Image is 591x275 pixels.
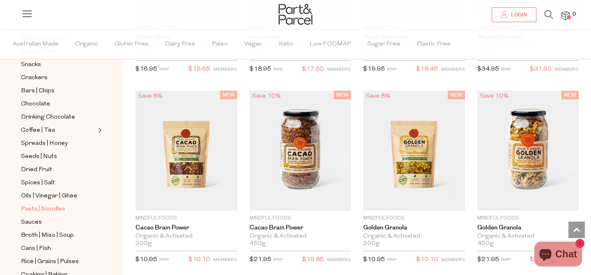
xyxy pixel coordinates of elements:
img: Cacao Brain Power [135,91,237,211]
a: Spreads | Honey [21,138,96,149]
a: Coffee | Tea [21,125,96,135]
span: Organic [75,30,98,59]
span: Gluten Free [115,30,149,59]
span: Pasta | Noodles [21,204,65,214]
small: MEMBERS [327,258,351,262]
inbox-online-store-chat: Shopify online store chat [532,242,584,268]
small: RRP [501,67,511,72]
a: Seeds | Nuts [21,151,96,162]
a: Sauces [21,217,96,227]
span: NEW [561,91,579,99]
span: Cans | Fish [21,244,51,254]
img: Cacao Brain Power [250,91,351,211]
p: Mindful Foods [363,215,465,222]
span: $19.95 [363,66,385,72]
a: Drinking Chocolate [21,112,96,122]
span: Crackers [21,73,48,83]
span: $19.85 [302,254,324,265]
small: MEMBERS [441,67,465,72]
span: 200g [135,240,152,247]
span: Spreads | Honey [21,139,68,149]
span: Low FODMAP [309,30,351,59]
small: RRP [273,258,283,262]
span: Oils | Vinegar | Ghee [21,191,77,201]
div: Save 10% [477,91,511,102]
small: MEMBERS [327,67,351,72]
small: RRP [387,258,396,262]
span: $18.45 [416,64,438,75]
span: Dairy Free [165,30,195,59]
span: Chocolate [21,99,50,109]
span: Australian Made [13,30,59,59]
small: MEMBERS [213,67,237,72]
span: Sugar Free [367,30,400,59]
span: $10.95 [363,257,385,263]
span: Bars | Chips [21,86,55,96]
a: Rice | Grains | Pulses [21,257,96,267]
small: MEMBERS [555,67,579,72]
span: Spices | Salt [21,178,55,188]
span: NEW [334,91,351,99]
span: Dried Fruit [21,165,52,175]
div: Organic & Activated [477,233,579,240]
a: 0 [561,11,570,20]
span: $15.65 [188,64,210,75]
a: Pasta | Noodles [21,204,96,214]
div: Save 8% [135,91,165,102]
a: Golden Granola [363,224,465,231]
span: NEW [220,91,237,99]
a: Cans | Fish [21,243,96,254]
span: $31.60 [530,64,552,75]
span: Paleo [212,30,228,59]
small: MEMBERS [213,258,237,262]
span: Plastic Free [417,30,451,59]
p: Mindful Foods [250,215,351,222]
span: Seeds | Nuts [21,152,57,162]
span: $21.95 [250,257,271,263]
p: Mindful Foods [477,215,579,222]
span: $34.95 [477,66,499,72]
span: $19.85 [530,254,552,265]
a: Golden Granola [477,224,579,231]
button: Expand/Collapse Coffee | Tea [96,125,102,135]
small: RRP [159,258,169,262]
span: Snacks [21,60,41,70]
small: MEMBERS [441,258,465,262]
a: Spices | Salt [21,178,96,188]
a: Dried Fruit [21,165,96,175]
a: Oils | Vinegar | Ghee [21,191,96,201]
span: Login [509,11,527,18]
a: Login [492,7,536,22]
small: RRP [273,67,283,72]
img: Part&Parcel [279,4,312,25]
a: Chocolate [21,99,96,109]
span: Coffee | Tea [21,126,55,135]
a: Cacao Brain Power [135,224,237,231]
a: Bars | Chips [21,86,96,96]
span: 450g [477,240,494,247]
span: Keto [279,30,293,59]
small: RRP [387,67,396,72]
img: Golden Granola [477,91,579,211]
div: Organic & Activated [363,233,465,240]
p: Mindful Foods [135,215,237,222]
a: Cacao Brain Power [250,224,351,231]
small: RRP [501,258,511,262]
a: Crackers [21,73,96,83]
span: $16.95 [135,66,157,72]
img: Golden Granola [363,91,465,211]
span: 200g [363,240,380,247]
div: Save 10% [250,91,283,102]
span: 0 [570,11,578,18]
span: Vegan [244,30,262,59]
span: $10.10 [188,254,210,265]
a: Snacks [21,60,96,70]
div: Organic & Activated [250,233,351,240]
div: Organic & Activated [135,233,237,240]
span: NEW [448,91,465,99]
small: RRP [159,67,169,72]
span: Drinking Chocolate [21,112,75,122]
div: Save 8% [363,91,393,102]
span: Sauces [21,218,42,227]
span: $18.95 [250,66,271,72]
